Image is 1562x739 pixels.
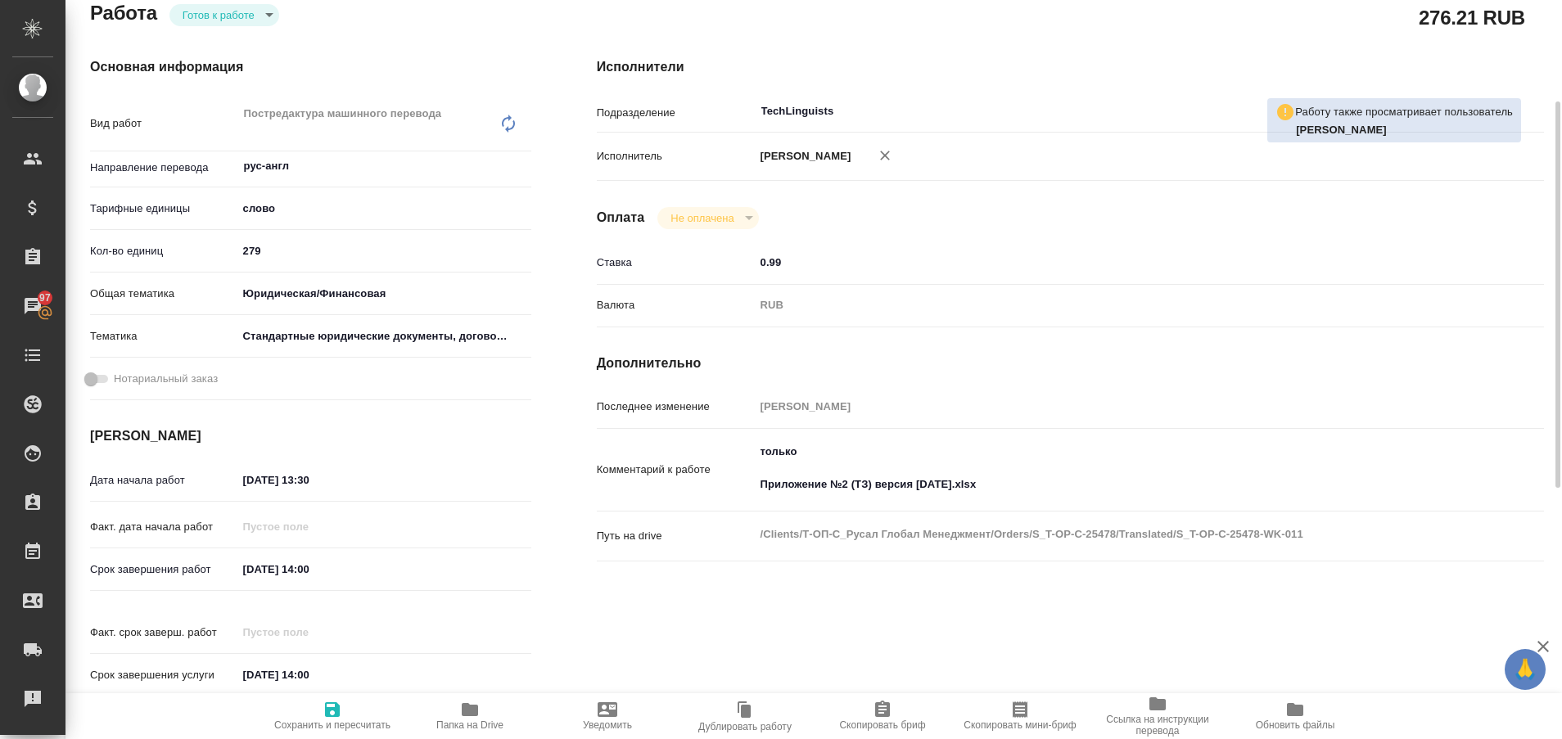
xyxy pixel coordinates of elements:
p: Направление перевода [90,160,237,176]
p: Тематика [90,328,237,345]
div: Юридическая/Финансовая [237,280,531,308]
p: [PERSON_NAME] [755,148,851,164]
span: Дублировать работу [698,721,792,732]
p: Факт. срок заверш. работ [90,624,237,641]
input: ✎ Введи что-нибудь [237,239,531,263]
button: Готов к работе [178,8,260,22]
p: Ставка [597,255,755,271]
button: Сохранить и пересчитать [264,693,401,739]
button: Не оплачена [666,211,738,225]
textarea: /Clients/Т-ОП-С_Русал Глобал Менеджмент/Orders/S_T-OP-C-25478/Translated/S_T-OP-C-25478-WK-011 [755,520,1465,548]
input: Пустое поле [237,515,381,538]
p: Дата начала работ [90,472,237,489]
h2: 276.21 RUB [1419,3,1525,31]
button: Обновить файлы [1226,693,1364,739]
span: Ссылка на инструкции перевода [1099,714,1217,737]
h4: [PERSON_NAME] [90,426,531,446]
p: Последнее изменение [597,399,755,415]
a: 97 [4,286,61,327]
p: Валюта [597,297,755,313]
button: Скопировать мини-бриф [951,693,1089,739]
button: Удалить исполнителя [867,137,903,173]
p: Тарифные единицы [90,201,237,217]
input: Пустое поле [237,620,381,644]
div: Готов к работе [657,207,758,229]
span: Обновить файлы [1256,719,1335,731]
span: Сохранить и пересчитать [274,719,390,731]
span: Уведомить [583,719,632,731]
p: Вид работ [90,115,237,132]
p: Общая тематика [90,286,237,302]
span: 🙏 [1511,652,1539,687]
p: Срок завершения услуги [90,667,237,683]
button: Ссылка на инструкции перевода [1089,693,1226,739]
div: Стандартные юридические документы, договоры, уставы [237,322,531,350]
button: 🙏 [1505,649,1546,690]
textarea: только Приложение №2 (ТЗ) версия [DATE].xlsx [755,438,1465,498]
input: ✎ Введи что-нибудь [237,663,381,687]
span: Скопировать бриф [839,719,925,731]
button: Скопировать бриф [814,693,951,739]
p: Кол-во единиц [90,243,237,259]
div: Готов к работе [169,4,279,26]
p: Срок завершения работ [90,561,237,578]
input: ✎ Введи что-нибудь [237,557,381,581]
p: Авдеенко Кирилл [1296,122,1513,138]
b: [PERSON_NAME] [1296,124,1387,136]
h4: Исполнители [597,57,1544,77]
input: ✎ Введи что-нибудь [237,468,381,492]
h4: Оплата [597,208,645,228]
p: Факт. дата начала работ [90,519,237,535]
span: Папка на Drive [436,719,503,731]
h4: Основная информация [90,57,531,77]
input: ✎ Введи что-нибудь [755,250,1465,274]
span: Нотариальный заказ [114,371,218,387]
p: Подразделение [597,105,755,121]
span: 97 [29,290,61,306]
p: Путь на drive [597,528,755,544]
button: Дублировать работу [676,693,814,739]
button: Open [522,164,526,168]
button: Уведомить [539,693,676,739]
p: Комментарий к работе [597,462,755,478]
div: RUB [755,291,1465,319]
p: Исполнитель [597,148,755,164]
button: Папка на Drive [401,693,539,739]
div: слово [237,195,531,223]
button: Open [1456,110,1460,113]
h4: Дополнительно [597,354,1544,373]
input: Пустое поле [755,394,1465,418]
span: Скопировать мини-бриф [964,719,1076,731]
